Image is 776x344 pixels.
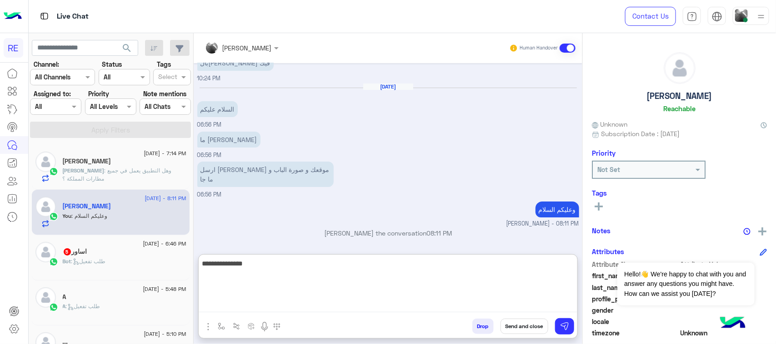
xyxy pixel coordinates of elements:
[592,149,616,157] h6: Priority
[259,321,270,332] img: send voice note
[592,260,679,269] span: Attribute Name
[601,129,680,138] span: Subscription Date : [DATE]
[363,84,413,90] h6: [DATE]
[35,197,56,217] img: defaultAdmin.png
[248,323,255,330] img: create order
[63,167,172,182] span: وهل التطبيق يعمل في جميع مطارات المملكة ؟
[72,212,108,219] span: وعليكم السلام
[63,293,66,301] h5: A
[197,132,260,147] p: 9/9/2025, 6:56 PM
[197,152,222,158] span: 06:56 PM
[426,229,452,237] span: 08:11 PM
[592,305,679,315] span: gender
[57,10,89,23] p: Live Chat
[625,7,676,26] a: Contact Us
[39,10,50,22] img: tab
[560,322,569,331] img: send message
[592,247,624,256] h6: Attributes
[647,91,712,101] h5: [PERSON_NAME]
[218,323,225,330] img: select flow
[681,305,767,315] span: null
[592,317,679,326] span: locale
[102,59,122,69] label: Status
[143,285,186,293] span: [DATE] - 5:48 PM
[35,287,56,308] img: defaultAdmin.png
[687,11,697,22] img: tab
[63,212,72,219] span: You
[273,323,280,330] img: make a call
[121,43,132,54] span: search
[197,101,238,117] p: 9/9/2025, 6:56 PM
[63,258,71,265] span: Bot
[143,240,186,248] span: [DATE] - 6:46 PM
[63,303,66,310] span: A
[143,89,186,98] label: Note mentions
[197,191,222,198] span: 06:56 PM
[472,319,494,334] button: Drop
[197,55,274,71] p: 8/9/2025, 10:24 PM
[214,319,229,334] button: select flow
[144,330,186,338] span: [DATE] - 5:10 PM
[4,38,23,58] div: RE
[592,189,767,197] h6: Tags
[203,321,214,332] img: send attachment
[229,319,244,334] button: Trigger scenario
[157,59,171,69] label: Tags
[71,258,106,265] span: : طلب تفعيل
[35,152,56,172] img: defaultAdmin.png
[197,162,334,187] p: 9/9/2025, 6:56 PM
[743,228,751,235] img: notes
[66,303,100,310] span: : طلب تفعيل
[157,72,177,84] div: Select
[233,323,240,330] img: Trigger scenario
[712,11,722,22] img: tab
[88,89,109,98] label: Priority
[63,167,105,174] span: [PERSON_NAME]
[506,220,579,228] span: [PERSON_NAME] - 08:11 PM
[717,308,749,339] img: hulul-logo.png
[617,263,754,305] span: Hello!👋 We're happy to chat with you and answer any questions you might have. How can we assist y...
[30,122,191,138] button: Apply Filters
[520,44,558,52] small: Human Handover
[592,226,611,235] h6: Notes
[758,227,766,236] img: add
[49,303,58,312] img: WhatsApp
[197,228,579,238] p: [PERSON_NAME] the conversation
[244,319,259,334] button: create order
[49,212,58,221] img: WhatsApp
[116,40,138,59] button: search
[592,119,627,129] span: Unknown
[681,328,767,338] span: Unknown
[592,283,679,292] span: last_name
[592,328,679,338] span: timezone
[592,294,679,304] span: profile_pic
[34,89,71,98] label: Assigned to:
[4,7,22,26] img: Logo
[501,319,548,334] button: Send and close
[35,242,56,262] img: defaultAdmin.png
[197,75,221,82] span: 10:24 PM
[49,167,58,176] img: WhatsApp
[145,194,186,202] span: [DATE] - 8:11 PM
[197,121,222,128] span: 06:56 PM
[34,59,59,69] label: Channel:
[49,257,58,266] img: WhatsApp
[64,248,71,256] span: 5
[663,104,696,113] h6: Reachable
[592,271,679,280] span: first_name
[63,248,87,256] h5: اساور
[536,201,579,217] p: 9/9/2025, 8:11 PM
[63,157,111,165] h5: Sami
[63,202,111,210] h5: Mazen Rauf
[683,7,701,26] a: tab
[664,53,695,84] img: defaultAdmin.png
[681,317,767,326] span: null
[756,11,767,22] img: profile
[144,149,186,157] span: [DATE] - 7:14 PM
[735,9,748,22] img: userImage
